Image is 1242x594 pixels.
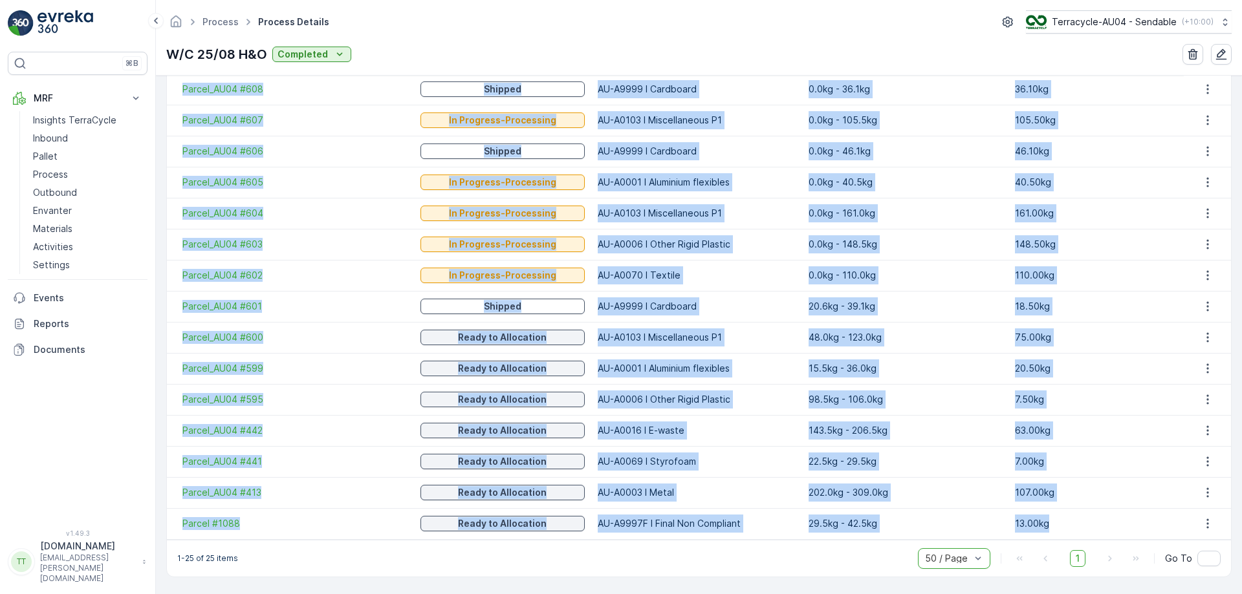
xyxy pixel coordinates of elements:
a: Reports [8,311,147,337]
button: Terracycle-AU04 - Sendable(+10:00) [1026,10,1232,34]
button: In Progress-Processing [420,237,585,252]
a: Parcel_AU04 #599 [182,362,408,375]
button: In Progress-Processing [420,175,585,190]
td: AU-A9999 I Cardboard [591,291,803,322]
td: AU-A0069 I Styrofoam [591,446,803,477]
p: Reports [34,317,142,330]
a: Settings [28,256,147,274]
div: TT [11,551,32,572]
a: Inbound [28,129,147,147]
a: Parcel_AU04 #441 [182,455,408,468]
td: 13.00kg [1008,508,1184,539]
td: 46.10kg [1008,136,1184,167]
p: Events [34,292,142,304]
p: In Progress-Processing [449,207,556,220]
button: MRF [8,85,147,111]
p: Settings [33,259,70,271]
a: Parcel_AU04 #442 [182,424,408,437]
a: Parcel_AU04 #413 [182,486,408,499]
a: Parcel_AU04 #595 [182,393,408,406]
p: Documents [34,343,142,356]
a: Parcel_AU04 #601 [182,300,408,313]
a: Parcel #1088 [182,517,408,530]
a: Parcel_AU04 #607 [182,114,408,127]
td: AU-A0103 I Miscellaneous P1 [591,198,803,229]
span: Parcel_AU04 #604 [182,207,408,220]
td: 48.0kg - 123.0kg [802,322,1008,353]
a: Envanter [28,202,147,220]
button: Completed [272,47,351,62]
td: 0.0kg - 105.5kg [802,105,1008,136]
img: logo_light-DOdMpM7g.png [38,10,93,36]
button: In Progress-Processing [420,112,585,128]
button: Shipped [420,299,585,314]
td: AU-A0001 I Aluminium flexibles [591,353,803,384]
p: ⌘B [125,58,138,69]
a: Insights TerraCycle [28,111,147,129]
p: In Progress-Processing [449,114,556,127]
td: 98.5kg - 106.0kg [802,384,1008,415]
img: terracycle_logo.png [1026,15,1047,29]
p: Ready to Allocation [458,455,547,468]
p: Terracycle-AU04 - Sendable [1052,16,1177,28]
a: Outbound [28,184,147,202]
td: 0.0kg - 40.5kg [802,167,1008,198]
td: 7.00kg [1008,446,1184,477]
td: 202.0kg - 309.0kg [802,477,1008,508]
td: 75.00kg [1008,322,1184,353]
button: In Progress-Processing [420,206,585,221]
td: AU-A0003 I Metal [591,477,803,508]
p: ( +10:00 ) [1182,17,1214,27]
p: Materials [33,222,72,235]
p: Ready to Allocation [458,393,547,406]
a: Events [8,285,147,311]
td: 29.5kg - 42.5kg [802,508,1008,539]
p: Ready to Allocation [458,362,547,375]
p: Activities [33,240,73,253]
p: Shipped [484,145,521,158]
span: Parcel_AU04 #602 [182,269,408,282]
td: AU-A9999 I Cardboard [591,136,803,167]
td: AU-A0016 I E-waste [591,415,803,446]
td: 7.50kg [1008,384,1184,415]
td: 110.00kg [1008,260,1184,291]
p: Ready to Allocation [458,486,547,499]
a: Parcel_AU04 #605 [182,176,408,189]
p: [DOMAIN_NAME] [40,540,136,553]
p: Inbound [33,132,68,145]
a: Parcel_AU04 #603 [182,238,408,251]
button: Ready to Allocation [420,330,585,345]
td: AU-A0070 I Textile [591,260,803,291]
td: 40.50kg [1008,167,1184,198]
td: AU-A0103 I Miscellaneous P1 [591,322,803,353]
td: 22.5kg - 29.5kg [802,446,1008,477]
td: 0.0kg - 46.1kg [802,136,1008,167]
span: Parcel_AU04 #600 [182,331,408,344]
button: In Progress-Processing [420,268,585,283]
td: 20.6kg - 39.1kg [802,291,1008,322]
p: 1-25 of 25 items [177,553,238,564]
p: In Progress-Processing [449,269,556,282]
button: TT[DOMAIN_NAME][EMAIL_ADDRESS][PERSON_NAME][DOMAIN_NAME] [8,540,147,584]
td: 107.00kg [1008,477,1184,508]
td: 0.0kg - 36.1kg [802,74,1008,105]
button: Ready to Allocation [420,392,585,407]
td: AU-A0006 I Other Rigid Plastic [591,229,803,260]
td: 36.10kg [1008,74,1184,105]
p: Pallet [33,150,58,163]
td: 15.5kg - 36.0kg [802,353,1008,384]
span: Process Details [256,16,332,28]
td: AU-A0103 I Miscellaneous P1 [591,105,803,136]
p: [EMAIL_ADDRESS][PERSON_NAME][DOMAIN_NAME] [40,553,136,584]
td: 0.0kg - 110.0kg [802,260,1008,291]
a: Pallet [28,147,147,165]
button: Ready to Allocation [420,361,585,376]
span: v 1.49.3 [8,529,147,537]
a: Parcel_AU04 #606 [182,145,408,158]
